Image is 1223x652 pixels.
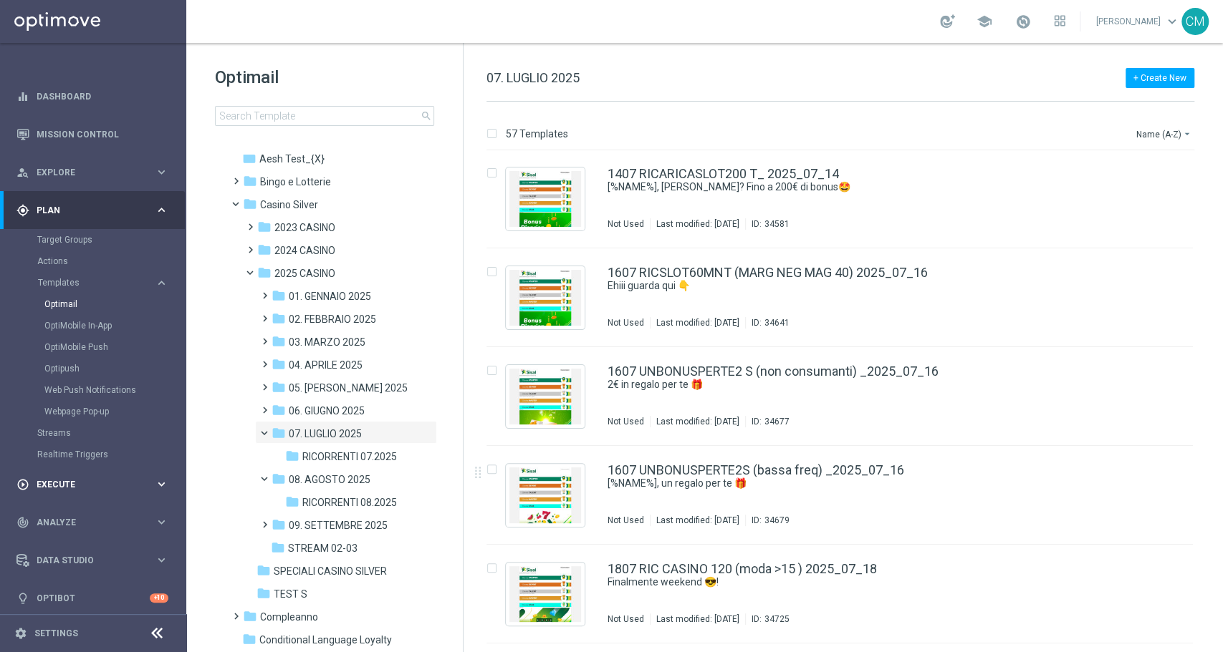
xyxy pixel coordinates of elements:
div: Press SPACE to select this row. [472,248,1220,347]
i: folder [243,197,257,211]
div: Actions [37,250,185,272]
a: OptiMobile In-App [44,320,149,331]
div: 34725 [764,613,790,625]
a: Webpage Pop-up [44,406,149,417]
div: Press SPACE to select this row. [472,545,1220,643]
span: Templates [38,278,140,287]
i: folder [243,174,257,188]
i: folder [272,426,286,440]
div: OptiMobile In-App [44,315,185,336]
i: folder [272,472,286,486]
button: Name (A-Z)arrow_drop_down [1135,125,1194,142]
a: [PERSON_NAME]keyboard_arrow_down [1095,11,1181,32]
button: Mission Control [16,129,169,140]
input: Search Template [215,106,434,126]
span: 01. GENNAIO 2025 [289,290,371,303]
img: 34677.jpeg [509,369,581,424]
div: Execute [16,478,155,491]
i: folder [242,632,256,646]
div: Plan [16,204,155,217]
div: Optimail [44,293,185,315]
div: Press SPACE to select this row. [472,446,1220,545]
div: Ehiii guarda qui 👇 [608,279,1133,293]
span: Data Studio [37,556,155,565]
i: folder [272,288,286,303]
div: ID: [745,613,790,625]
span: STREAM 02-03 [288,542,358,555]
h1: Optimail [215,66,434,89]
span: Bingo e Lotterie [260,175,331,188]
button: track_changes Analyze keyboard_arrow_right [16,517,169,528]
i: folder [285,495,299,509]
span: Casino Silver [260,198,318,211]
div: Templates [37,272,185,422]
i: folder [256,586,271,600]
span: TEST S [274,588,307,600]
div: Realtime Triggers [37,444,185,465]
span: 03. MARZO 2025 [289,336,365,349]
div: Not Used [608,317,644,329]
a: Streams [37,427,149,439]
i: keyboard_arrow_right [155,477,168,491]
div: Web Push Notifications [44,379,185,401]
button: equalizer Dashboard [16,91,169,102]
span: Conditional Language Loyalty [259,633,392,646]
span: 07. LUGLIO 2025 [486,70,580,85]
span: Compleanno [260,610,318,623]
button: lightbulb Optibot +10 [16,593,169,604]
i: folder [272,357,286,371]
span: 02. FEBBRAIO 2025 [289,313,376,326]
a: Target Groups [37,234,149,245]
div: Finalmente weekend 😎​! [608,575,1133,589]
i: folder [272,403,286,417]
div: Streams [37,422,185,444]
i: folder [271,540,285,555]
i: keyboard_arrow_right [155,515,168,529]
span: 08. AGOSTO 2025 [289,473,370,486]
div: Last modified: [DATE] [651,515,745,526]
div: Last modified: [DATE] [651,218,745,230]
div: ID: [745,416,790,427]
span: Analyze [37,518,155,527]
a: 1607 RICSLOT60MNT (MARG NEG MAG 40) 2025_07_16 [608,266,928,279]
i: lightbulb [16,592,29,605]
a: 2€ in regalo per te 🎁 [608,378,1100,391]
span: Execute [37,480,155,489]
div: Not Used [608,515,644,526]
div: CM [1181,8,1209,35]
button: Templates keyboard_arrow_right [37,277,169,288]
i: folder [242,151,256,165]
span: Aesh Test_{X} [259,152,325,165]
a: Ehiii guarda qui 👇 [608,279,1100,293]
span: RICORRENTI 08.2025 [302,496,397,509]
button: Data Studio keyboard_arrow_right [16,555,169,566]
button: person_search Explore keyboard_arrow_right [16,167,169,178]
div: 34581 [764,218,790,230]
div: gps_fixed Plan keyboard_arrow_right [16,205,169,216]
span: 09. SETTEMBRE 2025 [289,519,388,532]
div: Target Groups [37,229,185,250]
a: Actions [37,256,149,267]
div: Press SPACE to select this row. [472,150,1220,248]
a: Optipush [44,363,149,374]
a: [%NAME%], [PERSON_NAME]? Fino a 200€ di bonus🤩 [608,180,1100,194]
div: ID: [745,218,790,230]
div: Last modified: [DATE] [651,613,745,625]
i: person_search [16,166,29,179]
div: 2€ in regalo per te 🎁 [608,378,1133,391]
p: 57 Templates [506,127,568,140]
div: Press SPACE to select this row. [472,347,1220,446]
button: play_circle_outline Execute keyboard_arrow_right [16,479,169,490]
div: Last modified: [DATE] [651,416,745,427]
div: Explore [16,166,155,179]
i: settings [14,627,27,640]
div: Dashboard [16,77,168,115]
div: Analyze [16,516,155,529]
